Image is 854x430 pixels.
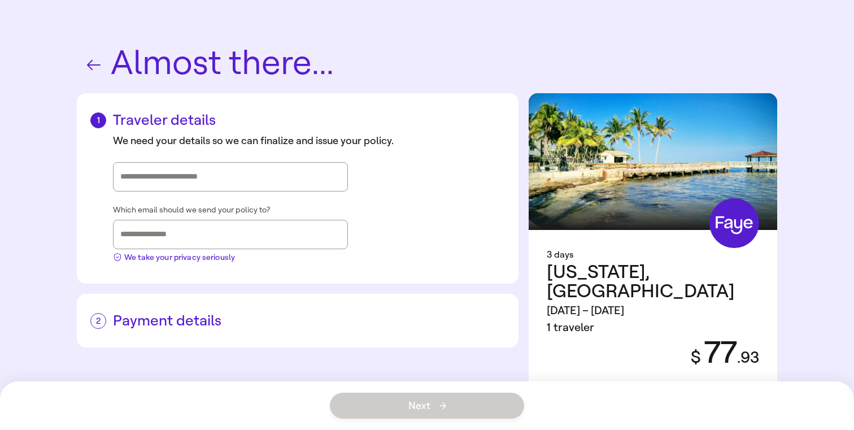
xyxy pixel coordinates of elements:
div: 1 traveler [547,319,759,336]
div: We need your details so we can finalize and issue your policy. [113,133,505,149]
h2: Traveler details [90,111,505,129]
h2: Payment details [90,312,505,329]
div: 3 days [547,248,759,262]
div: 77 [677,336,759,370]
span: Next [408,401,446,411]
input: Street address, city, state [120,168,341,185]
h1: Almost there... [77,45,777,82]
span: $ [691,347,701,367]
span: We take your privacy seriously [124,251,235,263]
button: We take your privacy seriously [113,249,235,263]
span: Which email should we send your policy to? [113,205,270,215]
div: [DATE] – [DATE] [547,302,759,319]
span: [US_STATE] , [GEOGRAPHIC_DATA] [547,260,735,302]
span: . 93 [737,348,759,367]
button: Next [330,393,524,419]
